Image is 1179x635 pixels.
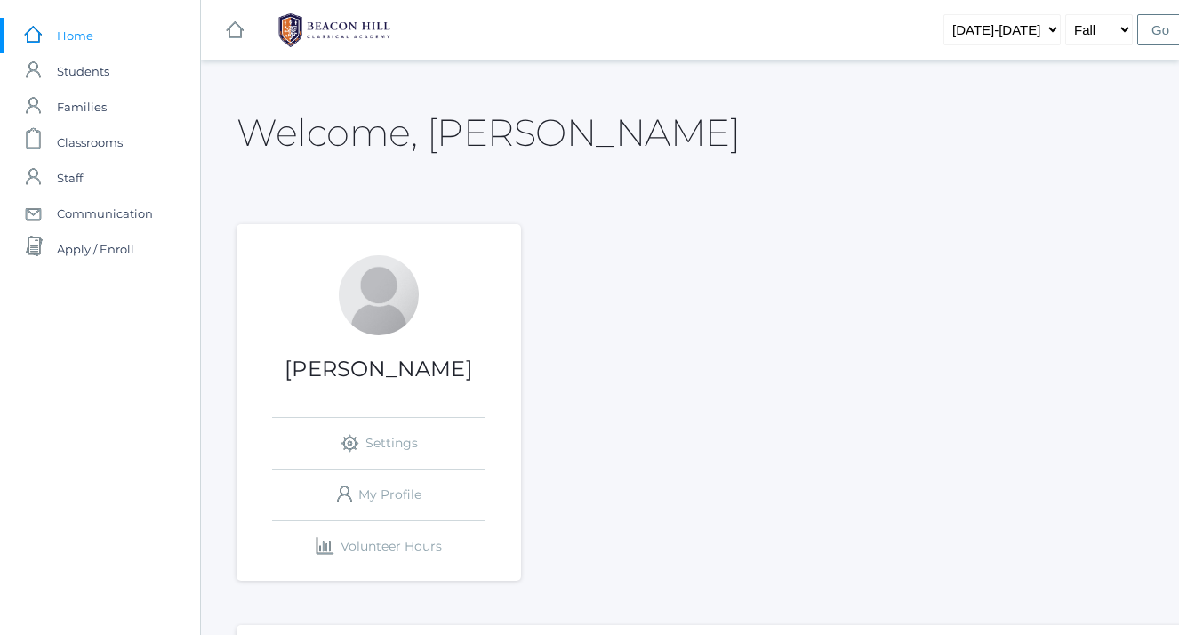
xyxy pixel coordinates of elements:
a: My Profile [272,470,485,520]
span: Communication [57,196,153,231]
h1: [PERSON_NAME] [237,358,521,381]
span: Apply / Enroll [57,231,134,267]
img: BHCALogos-05-308ed15e86a5a0abce9b8dd61676a3503ac9727e845dece92d48e8588c001991.png [268,8,401,52]
div: Jaimie Watson [339,255,419,335]
span: Classrooms [57,125,123,160]
span: Staff [57,160,83,196]
a: Settings [272,418,485,469]
span: Students [57,53,109,89]
span: Families [57,89,107,125]
h2: Welcome, [PERSON_NAME] [237,112,740,153]
span: Home [57,18,93,53]
a: Volunteer Hours [272,521,485,572]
